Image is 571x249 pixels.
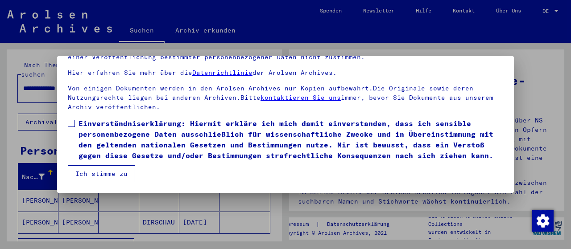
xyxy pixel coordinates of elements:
[79,118,503,161] span: Einverständniserklärung: Hiermit erkläre ich mich damit einverstanden, dass ich sensible personen...
[532,210,554,232] img: Zustimmung ändern
[68,84,503,112] p: Von einigen Dokumenten werden in den Arolsen Archives nur Kopien aufbewahrt.Die Originale sowie d...
[68,165,135,182] button: Ich stimme zu
[532,210,553,231] div: Zustimmung ändern
[261,94,341,102] a: kontaktieren Sie uns
[192,69,252,77] a: Datenrichtlinie
[68,68,503,78] p: Hier erfahren Sie mehr über die der Arolsen Archives.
